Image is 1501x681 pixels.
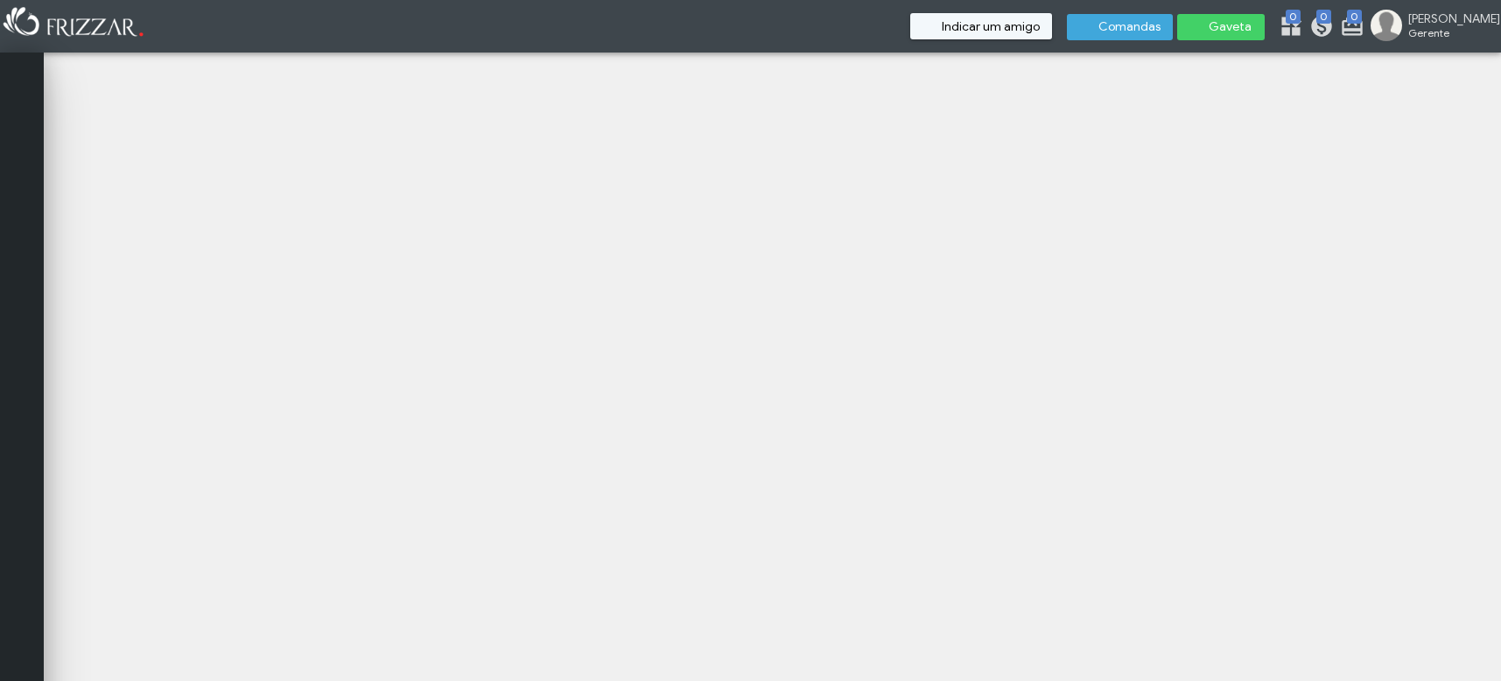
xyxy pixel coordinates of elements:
button: Gaveta [1177,14,1265,40]
span: 0 [1286,10,1301,24]
a: 0 [1340,14,1357,42]
span: Indicar um amigo [942,21,1040,33]
span: 0 [1347,10,1362,24]
a: 0 [1309,14,1327,42]
span: Comandas [1098,21,1161,33]
span: [PERSON_NAME] [1408,11,1487,26]
span: Gerente [1408,26,1487,39]
span: Gaveta [1209,21,1252,33]
button: Comandas [1067,14,1173,40]
a: [PERSON_NAME] Gerente [1371,10,1492,45]
button: Indicar um amigo [910,13,1052,39]
a: 0 [1279,14,1296,42]
span: 0 [1316,10,1331,24]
